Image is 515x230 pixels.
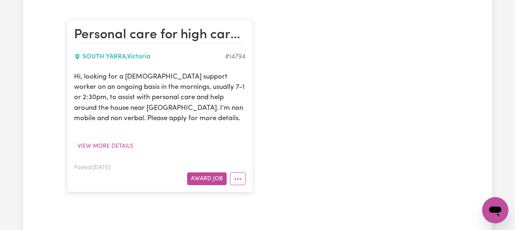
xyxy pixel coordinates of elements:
span: Posted: [DATE] [74,165,110,170]
p: Hi, looking for a [DEMOGRAPHIC_DATA] support worker on an ongoing basis in the mornings, usually ... [74,72,246,123]
iframe: Button to launch messaging window, conversation in progress [482,197,508,223]
button: More options [230,172,246,185]
button: View more details [74,140,137,153]
h2: Personal care for high care disability [74,27,246,44]
div: SOUTH YARRA , Victoria [74,52,225,62]
button: Award Job [187,172,227,185]
div: Job ID #14794 [225,52,246,62]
